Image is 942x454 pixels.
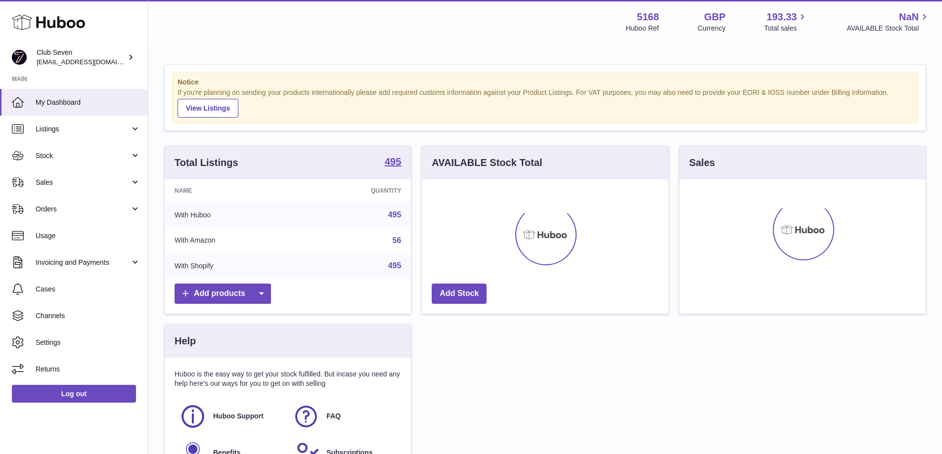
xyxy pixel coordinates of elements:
strong: 495 [385,157,401,166]
span: 193.33 [766,10,797,24]
a: FAQ [293,403,396,430]
span: FAQ [326,412,341,421]
div: Huboo Ref [626,24,659,33]
a: 193.33 Total sales [764,10,808,33]
span: Usage [36,231,140,241]
span: Stock [36,151,130,161]
span: Orders [36,205,130,214]
a: 495 [388,210,402,219]
div: Club Seven [37,48,126,67]
a: Add products [175,284,271,304]
td: With Amazon [165,228,300,253]
a: 495 [385,157,401,168]
span: [EMAIL_ADDRESS][DOMAIN_NAME] [37,58,145,66]
td: With Shopify [165,253,300,279]
span: Huboo Support [213,412,264,421]
strong: GBP [704,10,725,24]
h3: Sales [689,156,715,169]
th: Quantity [300,179,411,202]
h3: Help [175,334,196,348]
span: AVAILABLE Stock Total [847,24,930,33]
span: Returns [36,365,140,374]
span: My Dashboard [36,98,140,107]
a: 56 [393,236,402,245]
a: 495 [388,261,402,270]
span: Settings [36,338,140,347]
h3: Total Listings [175,156,238,169]
td: With Huboo [165,202,300,228]
h3: AVAILABLE Stock Total [432,156,542,169]
a: NaN AVAILABLE Stock Total [847,10,930,33]
a: View Listings [178,99,238,118]
img: info@wearclubseven.com [12,50,27,65]
span: Total sales [764,24,808,33]
a: Log out [12,385,136,403]
th: Name [165,179,300,202]
strong: Notice [178,78,913,87]
span: NaN [899,10,919,24]
span: Invoicing and Payments [36,258,130,267]
span: Cases [36,285,140,294]
div: Currency [698,24,726,33]
span: Listings [36,124,130,134]
a: Huboo Support [179,403,283,430]
p: Huboo is the easy way to get your stock fulfilled. But incase you need any help here's our ways f... [175,370,401,388]
strong: 5168 [637,10,659,24]
span: Sales [36,178,130,187]
a: Add Stock [432,284,487,304]
span: Channels [36,311,140,321]
div: If you're planning on sending your products internationally please add required customs informati... [178,88,913,118]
